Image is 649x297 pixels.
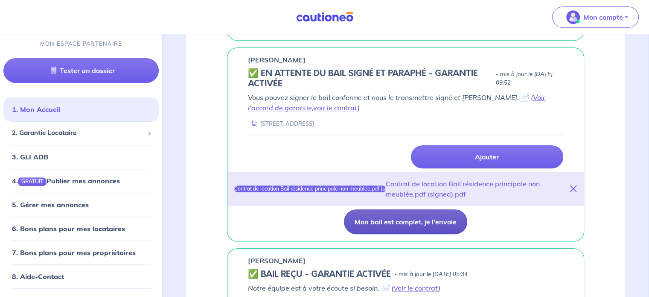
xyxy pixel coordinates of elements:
[570,185,577,192] i: close-button-title
[12,153,48,161] a: 3. GLI ADB
[248,284,440,292] em: Notre équipe est à votre écoute si besoin. 📄 ( )
[475,153,499,161] p: Ajouter
[3,196,159,213] div: 5. Gérer mes annonces
[3,101,159,118] div: 1. Mon Accueil
[12,272,64,281] a: 8. Aide-Contact
[248,269,391,279] h5: ✅ BAIL REÇU - GARANTIE ACTIVÉE
[248,55,306,65] p: [PERSON_NAME]
[496,70,563,87] p: - mis à jour le [DATE] 09:52
[248,93,545,112] em: Vous pouvez signer le bail conforme et nous le transmettre signé et [PERSON_NAME]. 📄 ( , )
[3,268,159,285] div: 8. Aide-Contact
[248,256,306,266] p: [PERSON_NAME]
[386,179,570,199] div: Contrat de location Bail résidence principale non meublée.pdf (signed).pdf
[3,148,159,165] div: 3. GLI ADB
[583,12,623,22] p: Mon compte
[313,103,358,112] a: voir le contrat
[12,176,120,185] a: 4.GRATUITPublier mes annonces
[234,185,386,192] div: Contrat de location Bail résidence principale non meublée.pdf (signed).pdf - 100 %
[248,269,563,279] div: state: CONTRACT-VALIDATED, Context: IN-MANAGEMENT,IS-GL-CAUTION
[12,200,89,209] a: 5. Gérer mes annonces
[40,40,122,48] p: MON ESPACE PARTENAIRE
[3,172,159,189] div: 4.GRATUITPublier mes annonces
[12,129,144,138] span: 2. Garantie Locataire
[3,220,159,237] div: 6. Bons plans pour mes locataires
[248,120,314,128] div: [STREET_ADDRESS]
[3,59,159,83] a: Tester un dossier
[393,284,438,292] a: Voir le contrat
[293,12,357,22] img: Cautioneo
[411,145,563,168] a: Ajouter
[552,6,639,28] button: illu_account_valid_menu.svgMon compte
[394,270,468,279] p: - mis à jour le [DATE] 05:34
[12,248,136,257] a: 7. Bons plans pour mes propriétaires
[344,209,467,234] button: Mon bail est complet, je l'envoie
[12,106,60,114] a: 1. Mon Accueil
[3,125,159,142] div: 2. Garantie Locataire
[248,68,563,89] div: state: CONTRACT-SIGNED, Context: FINISHED,IS-GL-CAUTION
[3,244,159,261] div: 7. Bons plans pour mes propriétaires
[566,10,580,24] img: illu_account_valid_menu.svg
[248,68,492,89] h5: ✅️️️ EN ATTENTE DU BAIL SIGNÉ ET PARAPHÉ - GARANTIE ACTIVÉE
[248,93,545,112] a: Voir l'accord de garantie
[12,224,125,233] a: 6. Bons plans pour mes locataires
